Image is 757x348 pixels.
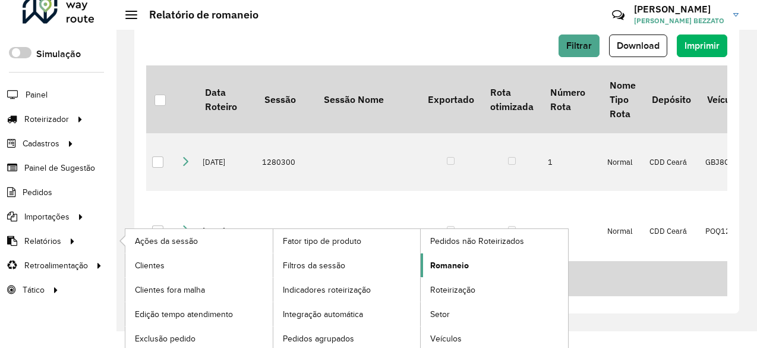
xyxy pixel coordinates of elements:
[634,15,724,26] span: [PERSON_NAME] BEZZATO
[685,40,720,51] span: Imprimir
[430,284,475,296] span: Roteirização
[197,65,256,133] th: Data Roteiro
[542,191,601,271] td: 2
[273,302,421,326] a: Integração automática
[135,284,205,296] span: Clientes fora malha
[273,278,421,302] a: Indicadores roteirização
[421,278,568,302] a: Roteirização
[283,235,361,247] span: Fator tipo de produto
[699,65,747,133] th: Veículo
[24,211,70,223] span: Importações
[617,40,660,51] span: Download
[699,191,747,271] td: POQ1245
[421,229,568,253] a: Pedidos não Roteirizados
[135,308,233,321] span: Edição tempo atendimento
[430,308,450,321] span: Setor
[482,65,541,133] th: Rota otimizada
[137,8,258,21] h2: Relatório de romaneio
[125,302,273,326] a: Edição tempo atendimento
[430,259,469,272] span: Romaneio
[601,191,644,271] td: Normal
[197,191,256,271] td: [DATE]
[601,65,644,133] th: Nome Tipo Rota
[601,133,644,191] td: Normal
[542,133,601,191] td: 1
[135,235,198,247] span: Ações da sessão
[273,253,421,277] a: Filtros da sessão
[609,35,667,57] button: Download
[542,65,601,133] th: Número Rota
[283,259,345,272] span: Filtros da sessão
[36,47,81,61] label: Simulação
[23,186,52,199] span: Pedidos
[430,235,524,247] span: Pedidos não Roteirizados
[125,278,273,302] a: Clientes fora malha
[677,35,727,57] button: Imprimir
[644,191,699,271] td: CDD Ceará
[125,253,273,277] a: Clientes
[421,253,568,277] a: Romaneio
[634,4,724,15] h3: [PERSON_NAME]
[316,65,419,133] th: Sessão Nome
[125,229,273,253] a: Ações da sessão
[256,65,316,133] th: Sessão
[256,191,316,271] td: 1280300
[283,308,363,321] span: Integração automática
[135,259,165,272] span: Clientes
[273,229,421,253] a: Fator tipo de produto
[24,235,61,247] span: Relatórios
[24,259,88,272] span: Retroalimentação
[644,133,699,191] td: CDD Ceará
[421,302,568,326] a: Setor
[699,133,747,191] td: GBJ8C36
[23,137,59,150] span: Cadastros
[26,89,48,101] span: Painel
[419,65,482,133] th: Exportado
[559,35,600,57] button: Filtrar
[256,133,316,191] td: 1280300
[566,40,592,51] span: Filtrar
[197,133,256,191] td: [DATE]
[283,284,371,296] span: Indicadores roteirização
[605,2,631,28] a: Contato Rápido
[24,162,95,174] span: Painel de Sugestão
[23,284,45,296] span: Tático
[644,65,699,133] th: Depósito
[24,113,69,126] span: Roteirizador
